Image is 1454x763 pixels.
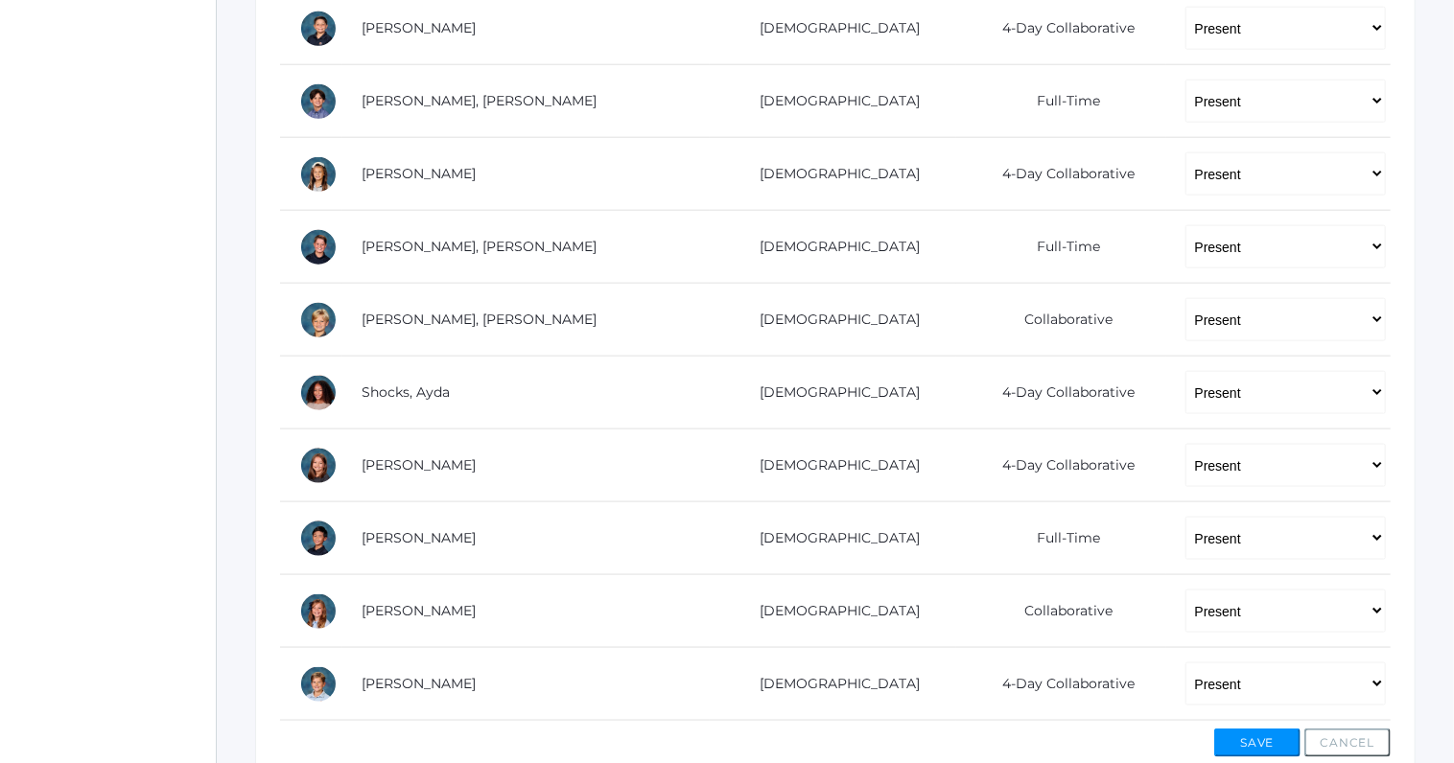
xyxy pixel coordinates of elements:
[362,529,476,546] a: [PERSON_NAME]
[362,311,597,328] a: [PERSON_NAME], [PERSON_NAME]
[956,211,1165,284] td: Full-Time
[362,383,450,401] a: Shocks, Ayda
[956,502,1165,575] td: Full-Time
[299,665,338,704] div: Zade Wilson
[362,92,597,109] a: [PERSON_NAME], [PERSON_NAME]
[362,165,476,182] a: [PERSON_NAME]
[1304,728,1391,757] button: Cancel
[299,228,338,266] div: Ryder Roberts
[956,429,1165,502] td: 4-Day Collaborative
[956,138,1165,211] td: 4-Day Collaborative
[362,19,476,36] a: [PERSON_NAME]
[710,648,956,721] td: [DEMOGRAPHIC_DATA]
[362,456,476,474] a: [PERSON_NAME]
[362,602,476,619] a: [PERSON_NAME]
[299,155,338,194] div: Reagan Reynolds
[710,138,956,211] td: [DEMOGRAPHIC_DATA]
[362,675,476,692] a: [PERSON_NAME]
[299,301,338,339] div: Levi Sergey
[362,238,597,255] a: [PERSON_NAME], [PERSON_NAME]
[299,592,338,631] div: Arielle White
[299,520,338,558] div: Matteo Soratorio
[956,284,1165,357] td: Collaborative
[956,575,1165,648] td: Collaborative
[1214,728,1301,757] button: Save
[299,447,338,485] div: Ayla Smith
[299,10,338,48] div: Aiden Oceguera
[710,429,956,502] td: [DEMOGRAPHIC_DATA]
[710,357,956,429] td: [DEMOGRAPHIC_DATA]
[710,284,956,357] td: [DEMOGRAPHIC_DATA]
[956,65,1165,138] td: Full-Time
[299,374,338,412] div: Ayda Shocks
[956,357,1165,429] td: 4-Day Collaborative
[710,502,956,575] td: [DEMOGRAPHIC_DATA]
[299,82,338,121] div: Hudson Purser
[956,648,1165,721] td: 4-Day Collaborative
[710,211,956,284] td: [DEMOGRAPHIC_DATA]
[710,65,956,138] td: [DEMOGRAPHIC_DATA]
[710,575,956,648] td: [DEMOGRAPHIC_DATA]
